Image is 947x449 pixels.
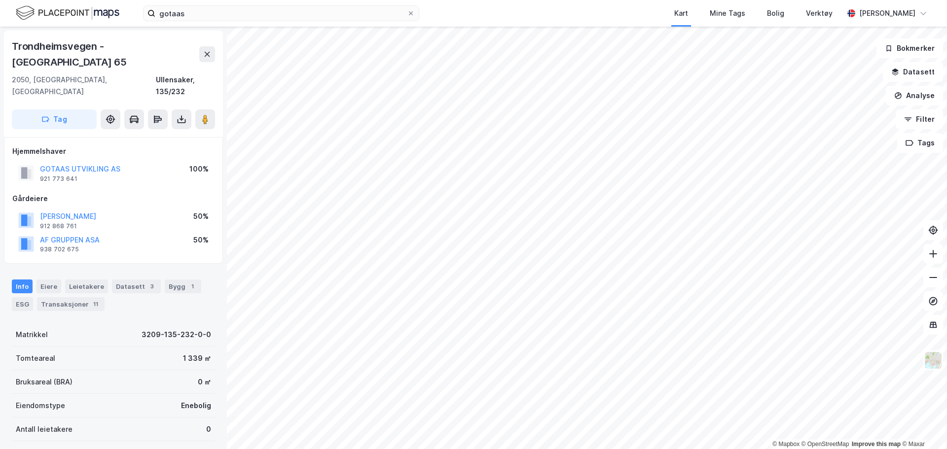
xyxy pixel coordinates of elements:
div: 0 [206,423,211,435]
div: Hjemmelshaver [12,145,215,157]
button: Tag [12,109,97,129]
div: 921 773 641 [40,175,77,183]
div: 938 702 675 [40,245,79,253]
div: Info [12,279,33,293]
div: 1 339 ㎡ [183,352,211,364]
div: Enebolig [181,400,211,412]
a: OpenStreetMap [801,441,849,448]
button: Filter [896,109,943,129]
div: Matrikkel [16,329,48,341]
button: Analyse [886,86,943,105]
img: logo.f888ab2527a4732fd821a326f86c7f29.svg [16,4,119,22]
img: Z [924,351,943,370]
button: Datasett [883,62,943,82]
div: Mine Tags [710,7,745,19]
div: ESG [12,297,33,311]
div: 11 [91,299,101,309]
iframe: Chat Widget [898,402,947,449]
div: 50% [193,234,209,246]
div: Kontrollprogram for chat [898,402,947,449]
div: [PERSON_NAME] [859,7,915,19]
div: Bolig [767,7,784,19]
div: Tomteareal [16,352,55,364]
div: Trondheimsvegen - [GEOGRAPHIC_DATA] 65 [12,38,199,70]
div: Gårdeiere [12,193,215,205]
button: Bokmerker [876,38,943,58]
div: 1 [187,281,197,291]
div: Eiere [36,279,61,293]
div: Verktøy [806,7,833,19]
div: Transaksjoner [37,297,105,311]
div: Bygg [165,279,201,293]
div: 0 ㎡ [198,376,211,388]
a: Improve this map [852,441,901,448]
div: Ullensaker, 135/232 [156,74,215,98]
div: 912 868 761 [40,222,77,230]
div: 2050, [GEOGRAPHIC_DATA], [GEOGRAPHIC_DATA] [12,74,156,98]
div: 100% [189,163,209,175]
div: 3209-135-232-0-0 [142,329,211,341]
button: Tags [897,133,943,153]
div: Antall leietakere [16,423,73,435]
input: Søk på adresse, matrikkel, gårdeiere, leietakere eller personer [155,6,407,21]
div: Bruksareal (BRA) [16,376,73,388]
div: Datasett [112,279,161,293]
a: Mapbox [772,441,800,448]
div: Leietakere [65,279,108,293]
div: Eiendomstype [16,400,65,412]
div: Kart [674,7,688,19]
div: 50% [193,210,209,222]
div: 3 [147,281,157,291]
